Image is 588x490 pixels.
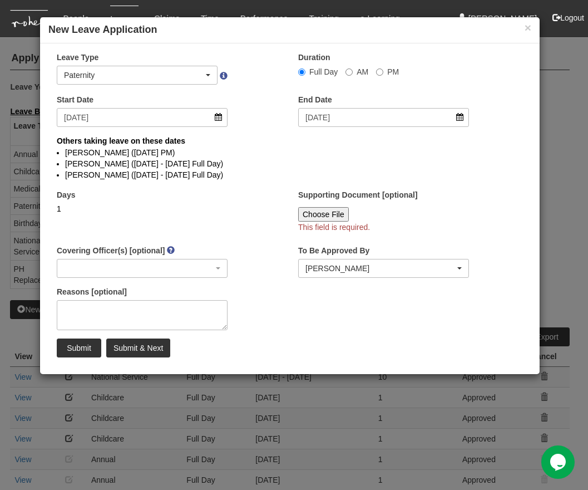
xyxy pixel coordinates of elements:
[298,245,369,256] label: To Be Approved By
[309,67,338,76] span: Full Day
[65,147,515,158] li: [PERSON_NAME] ([DATE] PM)
[387,67,399,76] span: PM
[298,94,332,105] label: End Date
[298,207,349,222] input: Choose File
[298,108,469,127] input: d/m/yyyy
[57,66,218,85] button: Paternity
[57,286,127,297] label: Reasons [optional]
[298,259,469,278] button: Denise Aragon
[57,136,185,145] b: Others taking leave on these dates
[525,22,531,33] button: ×
[57,189,75,200] label: Days
[298,52,330,63] label: Duration
[65,169,515,180] li: [PERSON_NAME] ([DATE] - [DATE] Full Day)
[541,445,577,479] iframe: chat widget
[57,108,228,127] input: d/m/yyyy
[57,203,228,214] div: 1
[357,67,368,76] span: AM
[298,189,418,200] label: Supporting Document [optional]
[65,158,515,169] li: [PERSON_NAME] ([DATE] - [DATE] Full Day)
[57,52,98,63] label: Leave Type
[57,245,165,256] label: Covering Officer(s) [optional]
[57,339,101,357] input: Submit
[64,70,204,81] div: Paternity
[48,24,157,35] b: New Leave Application
[57,94,93,105] label: Start Date
[106,339,170,357] input: Submit & Next
[305,263,455,274] div: [PERSON_NAME]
